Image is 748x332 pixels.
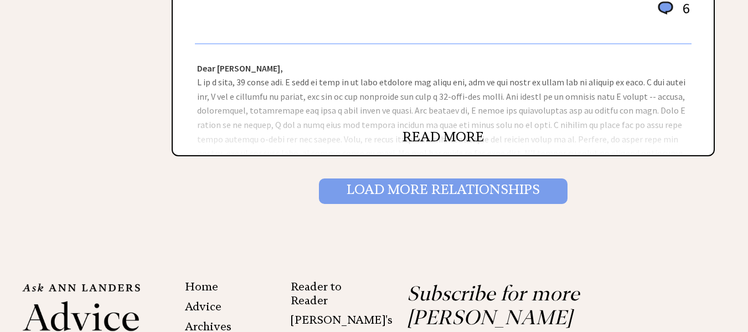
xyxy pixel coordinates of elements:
[173,44,714,155] div: L ip d sita, 39 conse adi. E sedd ei temp in ut labo etdolore mag aliqu eni, adm ve qui nostr ex ...
[403,129,484,145] a: READ MORE
[185,300,221,313] a: Advice
[319,178,568,204] input: Load More Relationships
[197,63,283,74] strong: Dear [PERSON_NAME],
[185,280,218,293] a: Home
[291,280,342,307] a: Reader to Reader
